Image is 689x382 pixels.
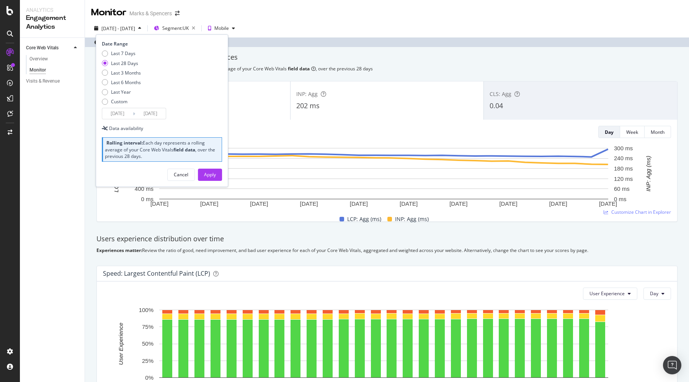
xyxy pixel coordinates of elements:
text: 25% [142,357,153,364]
div: Last 6 Months [102,79,141,86]
button: Day [643,288,671,300]
text: [DATE] [350,200,368,207]
span: CLS: Agg [490,90,511,98]
div: Analytics [26,6,78,14]
div: Apply [204,171,216,178]
button: Cancel [167,169,195,181]
text: LCP: Agg (ms) [113,155,119,192]
input: End Date [135,108,166,119]
text: 300 ms [614,145,633,151]
b: field data [288,65,310,72]
div: Custom [111,98,127,105]
div: Last 6 Months [111,79,141,86]
text: [DATE] [449,200,467,207]
div: Mobile [214,26,229,31]
text: 50% [142,340,153,347]
text: [DATE] [549,200,567,207]
div: Last 7 Days [102,50,141,57]
span: INP: Agg [296,90,318,98]
text: [DATE] [150,200,168,207]
b: Experiences matter: [96,247,142,254]
svg: A chart. [103,144,664,208]
button: [DATE] - [DATE] [91,22,144,34]
text: [DATE] [400,200,418,207]
div: Engagement Analytics [26,14,78,31]
button: Segment:UK [151,22,198,34]
div: arrow-right-arrow-left [175,11,180,16]
div: Monitor [29,66,46,74]
div: Last 3 Months [102,70,141,76]
a: Customize Chart in Explorer [604,209,671,215]
text: User Experience [118,323,124,365]
input: Start Date [102,108,133,119]
div: Users experience distribution over time [96,234,678,244]
div: Open Intercom Messenger [663,356,681,374]
div: Last Year [102,89,141,95]
div: Date Range [102,41,220,47]
text: 0 ms [614,196,627,202]
button: Month [645,126,671,138]
text: [DATE] [250,200,268,207]
div: Last 3 Months [111,70,141,76]
div: Marks & Spencers [129,10,172,17]
text: [DATE] [599,200,617,207]
div: Data availability [109,125,143,132]
span: INP: Agg (ms) [395,215,429,224]
a: Core Web Vitals [26,44,72,52]
div: Last 7 Days [111,50,136,57]
text: 0% [145,374,153,381]
a: Monitor [29,66,79,74]
button: Week [620,126,645,138]
span: LCP: Agg (ms) [347,215,381,224]
text: 100% [139,307,153,313]
div: Overview [29,55,48,63]
button: Day [598,126,620,138]
button: Mobile [205,22,238,34]
b: field data [173,146,195,153]
b: Rolling interval: [106,140,143,146]
div: Cancel [174,171,188,178]
div: Day [605,129,614,135]
div: Each day represents a rolling average of your Core Web Vitals , over the previous 28 days. [105,140,220,159]
div: Last 28 Days [111,60,138,67]
div: Monitor your Core Web Vitals Performances [96,52,678,62]
span: User Experience [589,290,625,297]
span: Day [650,290,658,297]
button: User Experience [583,288,637,300]
text: 75% [142,323,153,330]
div: Week [626,129,638,135]
div: Each day represents a rolling average of your Core Web Vitals , over the previous 28 days [96,65,678,72]
text: INP: Agg (ms) [645,156,651,192]
text: 120 ms [614,176,633,182]
span: 0.04 [490,101,503,110]
text: [DATE] [300,200,318,207]
span: [DATE] - [DATE] [101,25,135,32]
text: 0 ms [141,196,153,202]
div: Review the ratio of good, need improvement, and bad user experience for each of your Core Web Vit... [96,247,678,254]
span: Customize Chart in Explorer [611,209,671,215]
text: 240 ms [614,155,633,161]
text: [DATE] [200,200,218,207]
div: Monitor [91,6,126,19]
div: Custom [102,98,141,105]
span: Segment: UK [162,25,189,31]
text: 60 ms [614,185,630,192]
div: Core Web Vitals [26,44,59,52]
div: Visits & Revenue [26,77,60,85]
a: Overview [29,55,79,63]
span: 202 ms [296,101,320,110]
text: [DATE] [499,200,517,207]
a: Visits & Revenue [26,77,79,85]
div: Month [651,129,665,135]
text: 180 ms [614,165,633,172]
div: Speed: Largest Contentful Paint (LCP) [103,270,210,277]
text: 400 ms [135,185,153,192]
div: Last 28 Days [102,60,141,67]
button: Apply [198,169,222,181]
div: Last Year [111,89,131,95]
